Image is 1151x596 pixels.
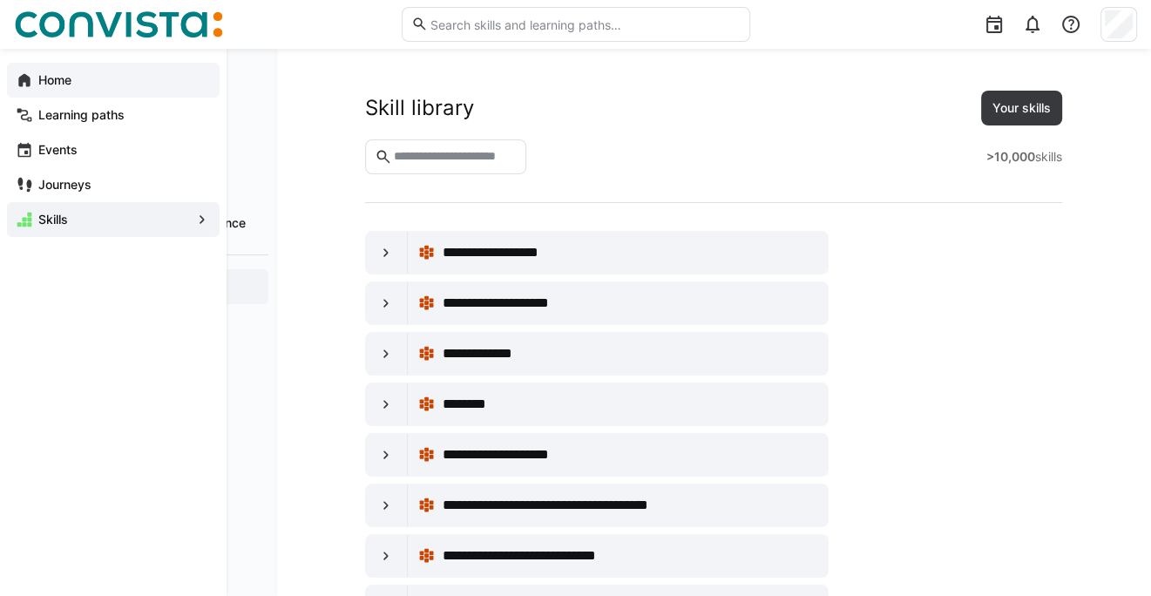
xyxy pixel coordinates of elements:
button: Your skills [981,91,1062,125]
div: Skill library [365,95,474,121]
div: skills [986,148,1062,166]
strong: >10,000 [986,149,1035,164]
input: Search skills and learning paths… [428,17,740,32]
span: Your skills [990,99,1053,117]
